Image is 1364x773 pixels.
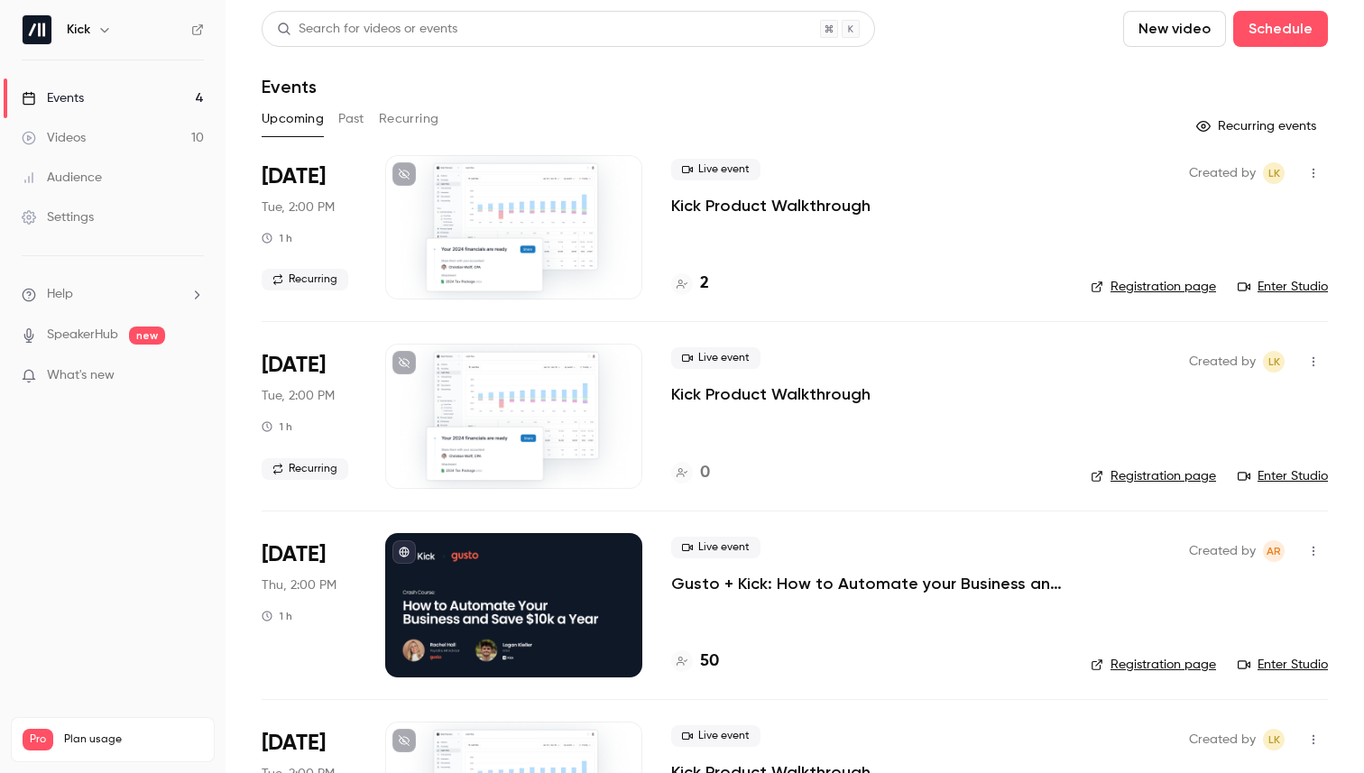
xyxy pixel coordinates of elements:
[22,208,94,226] div: Settings
[262,609,292,623] div: 1 h
[22,89,84,107] div: Events
[22,169,102,187] div: Audience
[129,327,165,345] span: new
[1268,162,1280,184] span: LK
[262,351,326,380] span: [DATE]
[671,573,1062,594] a: Gusto + Kick: How to Automate your Business and Save $10k a Year
[700,461,710,485] h4: 0
[671,195,871,216] a: Kick Product Walkthrough
[262,540,326,569] span: [DATE]
[262,458,348,480] span: Recurring
[338,105,364,133] button: Past
[1238,656,1328,674] a: Enter Studio
[47,366,115,385] span: What's new
[262,576,336,594] span: Thu, 2:00 PM
[1268,729,1280,750] span: LK
[671,537,760,558] span: Live event
[671,271,709,296] a: 2
[1238,467,1328,485] a: Enter Studio
[22,129,86,147] div: Videos
[47,326,118,345] a: SpeakerHub
[1189,351,1256,373] span: Created by
[671,725,760,747] span: Live event
[671,649,719,674] a: 50
[1188,112,1328,141] button: Recurring events
[262,105,324,133] button: Upcoming
[1091,278,1216,296] a: Registration page
[262,387,335,405] span: Tue, 2:00 PM
[1233,11,1328,47] button: Schedule
[23,729,53,750] span: Pro
[23,15,51,44] img: Kick
[47,285,73,304] span: Help
[1268,351,1280,373] span: LK
[262,198,335,216] span: Tue, 2:00 PM
[1091,467,1216,485] a: Registration page
[1123,11,1226,47] button: New video
[262,155,356,299] div: Sep 16 Tue, 11:00 AM (America/Los Angeles)
[1091,656,1216,674] a: Registration page
[671,347,760,369] span: Live event
[1263,729,1285,750] span: Logan Kieller
[262,533,356,677] div: Sep 25 Thu, 11:00 AM (America/Vancouver)
[262,729,326,758] span: [DATE]
[262,269,348,290] span: Recurring
[1189,162,1256,184] span: Created by
[67,21,90,39] h6: Kick
[700,649,719,674] h4: 50
[671,159,760,180] span: Live event
[1189,729,1256,750] span: Created by
[1189,540,1256,562] span: Created by
[1238,278,1328,296] a: Enter Studio
[379,105,439,133] button: Recurring
[1267,540,1281,562] span: AR
[1263,540,1285,562] span: Andrew Roth
[262,76,317,97] h1: Events
[22,285,204,304] li: help-dropdown-opener
[182,368,204,384] iframe: Noticeable Trigger
[262,162,326,191] span: [DATE]
[262,344,356,488] div: Sep 23 Tue, 11:00 AM (America/Los Angeles)
[64,732,203,747] span: Plan usage
[671,383,871,405] a: Kick Product Walkthrough
[1263,162,1285,184] span: Logan Kieller
[262,419,292,434] div: 1 h
[1263,351,1285,373] span: Logan Kieller
[262,231,292,245] div: 1 h
[277,20,457,39] div: Search for videos or events
[671,461,710,485] a: 0
[700,271,709,296] h4: 2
